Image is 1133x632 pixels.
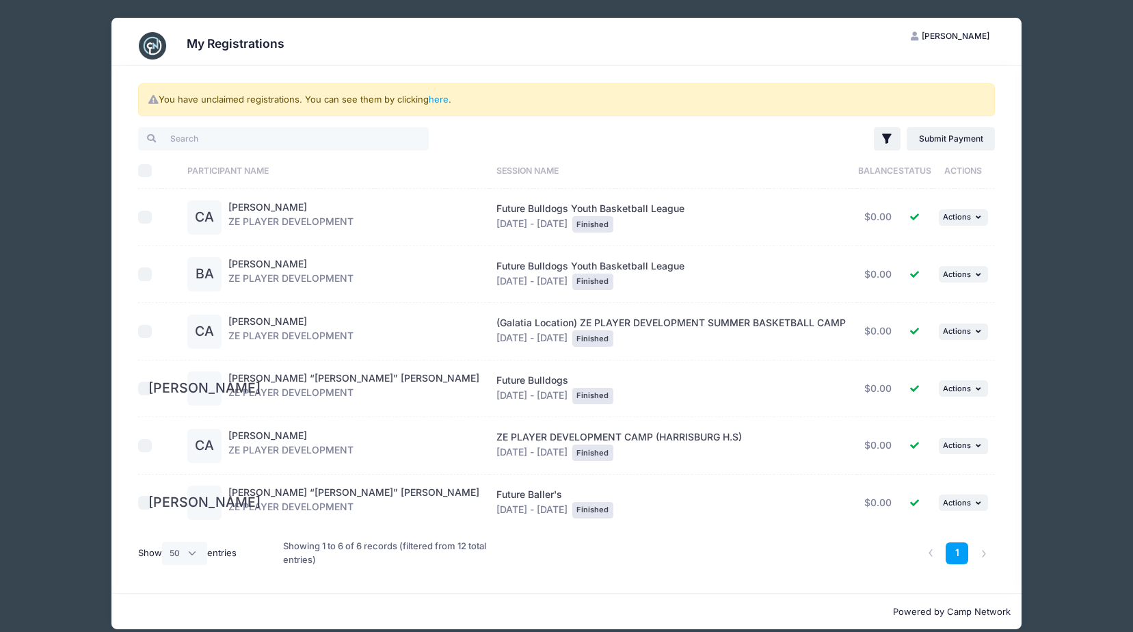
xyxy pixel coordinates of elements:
button: Actions [939,495,988,511]
span: ZE PLAYER DEVELOPMENT CAMP (HARRISBURG H.S) [496,431,742,443]
div: Showing 1 to 6 of 6 records (filtered from 12 total entries) [283,531,488,575]
div: CA [187,315,222,349]
div: [DATE] - [DATE] [496,202,850,233]
span: Actions [943,212,971,222]
div: [DATE] - [DATE] [496,488,850,518]
button: Actions [939,380,988,397]
a: Submit Payment [907,127,995,150]
span: Actions [943,440,971,450]
span: Actions [943,384,971,393]
th: Participant Name: activate to sort column ascending [181,153,490,189]
span: Future Bulldogs Youth Basketball League [496,260,684,272]
span: Future Bulldogs Youth Basketball League [496,202,684,214]
td: $0.00 [857,303,898,360]
button: Actions [939,209,988,226]
div: ZE PLAYER DEVELOPMENT [228,371,479,406]
a: [PERSON_NAME] “[PERSON_NAME]” [PERSON_NAME] [228,372,479,384]
div: ZE PLAYER DEVELOPMENT [228,429,354,463]
td: $0.00 [857,189,898,246]
button: Actions [939,438,988,454]
a: [PERSON_NAME] “[PERSON_NAME]” [PERSON_NAME] [228,486,479,498]
a: CA [187,326,222,338]
button: [PERSON_NAME] [899,25,1002,48]
span: Future Baller's [496,488,562,500]
span: Actions [943,498,971,508]
div: Finished [572,445,613,461]
div: ZE PLAYER DEVELOPMENT [228,200,354,235]
div: CA [187,429,222,463]
a: CA [187,212,222,224]
span: [PERSON_NAME] [922,31,989,41]
div: [PERSON_NAME] [187,371,222,406]
div: [PERSON_NAME] [187,486,222,520]
span: (Galatia Location) ZE PLAYER DEVELOPMENT SUMMER BASKETBALL CAMP [496,317,846,328]
a: BA [187,269,222,280]
span: Actions [943,269,971,279]
th: Status: activate to sort column ascending [898,153,932,189]
select: Showentries [162,542,207,565]
td: $0.00 [857,475,898,531]
th: Session Name: activate to sort column ascending [490,153,857,189]
div: ZE PLAYER DEVELOPMENT [228,315,354,349]
a: [PERSON_NAME] [187,497,222,509]
a: CA [187,440,222,452]
div: [DATE] - [DATE] [496,259,850,290]
div: [DATE] - [DATE] [496,373,850,404]
td: $0.00 [857,246,898,304]
th: Actions: activate to sort column ascending [931,153,995,189]
img: CampNetwork [139,32,166,60]
a: [PERSON_NAME] [228,430,307,441]
span: Actions [943,326,971,336]
div: Finished [572,502,613,518]
label: Show entries [138,542,237,565]
td: $0.00 [857,360,898,418]
a: [PERSON_NAME] [228,201,307,213]
p: Powered by Camp Network [122,605,1010,619]
h3: My Registrations [187,36,284,51]
div: Finished [572,330,613,347]
th: Select All [138,153,181,189]
div: BA [187,257,222,291]
div: You have unclaimed registrations. You can see them by clicking . [138,83,995,116]
th: Balance: activate to sort column ascending [857,153,898,189]
button: Actions [939,266,988,282]
div: ZE PLAYER DEVELOPMENT [228,486,479,520]
div: ZE PLAYER DEVELOPMENT [228,257,354,291]
a: [PERSON_NAME] [187,383,222,395]
button: Actions [939,324,988,340]
div: [DATE] - [DATE] [496,430,850,461]
div: Finished [572,388,613,404]
a: [PERSON_NAME] [228,315,307,327]
div: Finished [572,216,613,233]
input: Search [138,127,429,150]
div: CA [187,200,222,235]
a: [PERSON_NAME] [228,258,307,269]
td: $0.00 [857,417,898,475]
div: Finished [572,274,613,290]
a: 1 [946,542,968,565]
span: Future Bulldogs [496,374,568,386]
a: here [429,94,449,105]
div: [DATE] - [DATE] [496,316,850,347]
